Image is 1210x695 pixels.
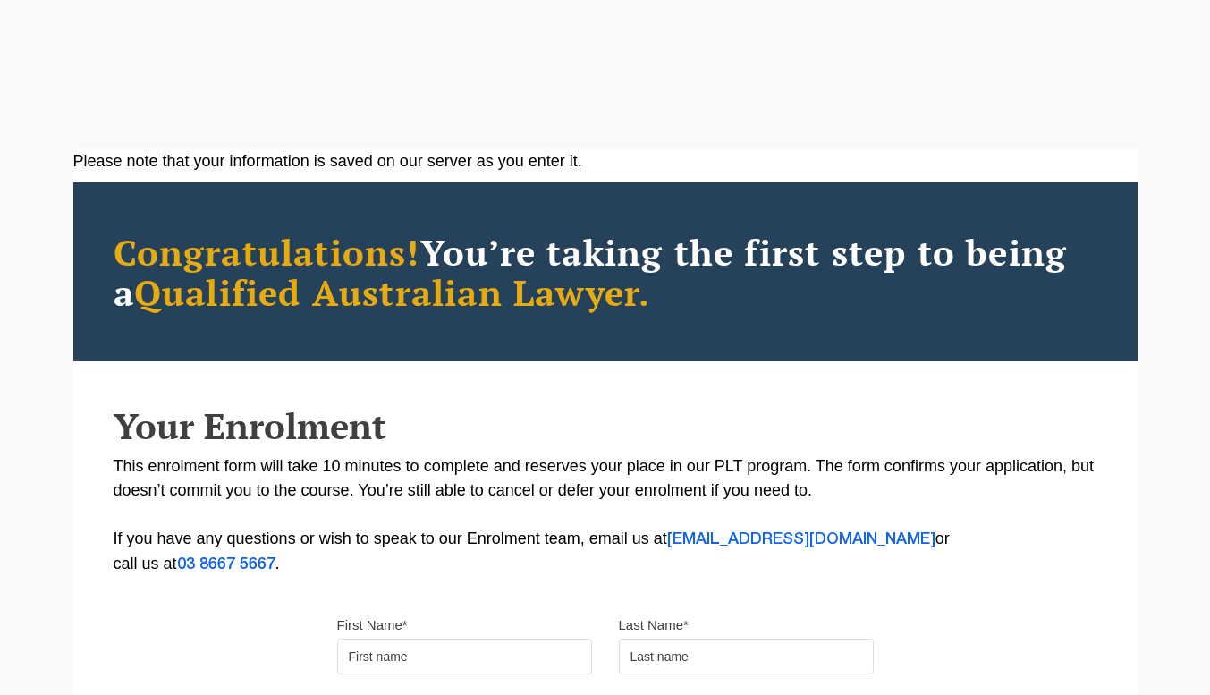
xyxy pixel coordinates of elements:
[177,557,275,572] a: 03 8667 5667
[114,454,1097,577] p: This enrolment form will take 10 minutes to complete and reserves your place in our PLT program. ...
[619,616,689,634] label: Last Name*
[337,616,408,634] label: First Name*
[114,232,1097,312] h2: You’re taking the first step to being a
[667,532,935,547] a: [EMAIL_ADDRESS][DOMAIN_NAME]
[114,228,420,275] span: Congratulations!
[337,639,592,674] input: First name
[619,639,874,674] input: Last name
[114,406,1097,445] h2: Your Enrolment
[73,149,1138,174] div: Please note that your information is saved on our server as you enter it.
[134,268,651,316] span: Qualified Australian Lawyer.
